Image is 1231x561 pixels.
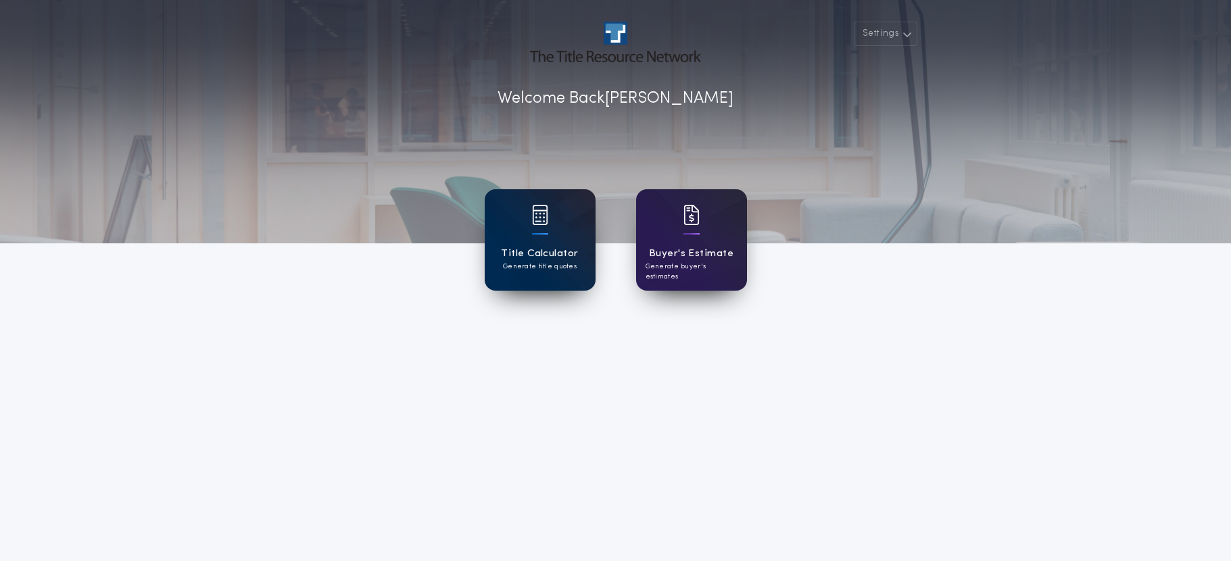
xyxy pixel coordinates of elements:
a: card iconBuyer's EstimateGenerate buyer's estimates [636,189,747,291]
button: Settings [854,22,917,46]
img: card icon [532,205,548,225]
h1: Buyer's Estimate [649,246,733,262]
img: account-logo [530,22,700,62]
p: Generate title quotes [503,262,577,272]
h1: Title Calculator [501,246,578,262]
p: Generate buyer's estimates [646,262,738,282]
img: card icon [683,205,700,225]
p: Welcome Back [PERSON_NAME] [498,87,733,111]
a: card iconTitle CalculatorGenerate title quotes [485,189,596,291]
